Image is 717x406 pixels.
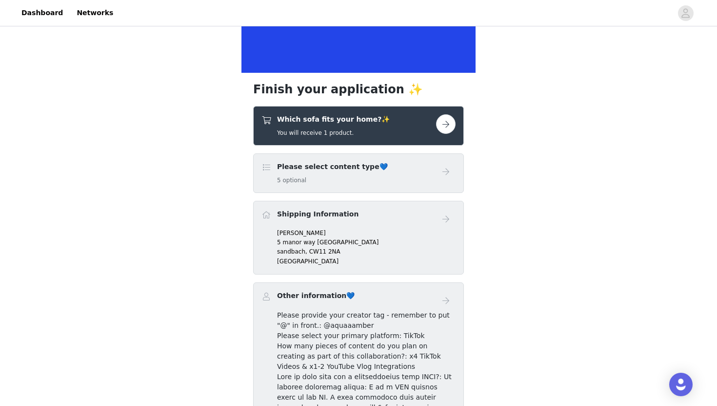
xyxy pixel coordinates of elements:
[253,153,464,193] div: Please select content type💙
[681,5,690,21] div: avatar
[277,162,388,172] h4: Please select content type💙
[253,201,464,275] div: Shipping Information
[16,2,69,24] a: Dashboard
[669,373,693,396] div: Open Intercom Messenger
[277,311,450,329] span: Please provide your creator tag - remember to put "@" in front.: @aquaaamber
[277,248,307,255] span: sandbach,
[277,128,390,137] h5: You will receive 1 product.
[277,176,388,185] h5: 5 optional
[277,342,441,370] span: How many pieces of content do you plan on creating as part of this collaboration?: x4 TikTok Vide...
[277,229,456,237] p: [PERSON_NAME]
[277,238,456,247] p: 5 manor way [GEOGRAPHIC_DATA]
[71,2,119,24] a: Networks
[277,209,358,219] h4: Shipping Information
[253,106,464,146] div: Which sofa fits your home?✨
[309,248,340,255] span: CW11 2NA
[277,114,390,125] h4: Which sofa fits your home?✨
[253,81,464,98] h1: Finish your application ✨
[277,257,456,266] p: [GEOGRAPHIC_DATA]
[277,291,355,301] h4: Other information💙
[277,332,425,340] span: Please select your primary platform: TikTok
